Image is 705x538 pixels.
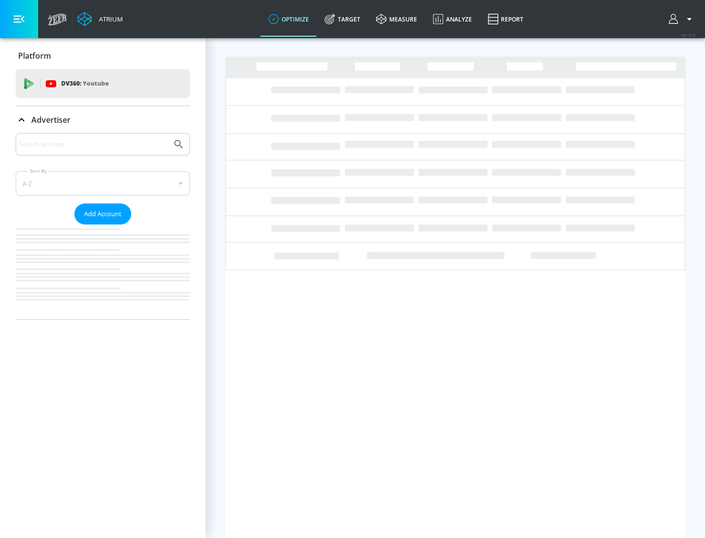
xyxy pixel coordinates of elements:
a: Analyze [425,1,480,37]
input: Search by name [20,138,168,151]
label: Sort By [28,168,49,174]
p: DV360: [61,78,109,89]
p: Youtube [83,78,109,89]
p: Advertiser [31,114,70,125]
span: v 4.19.0 [681,32,695,38]
div: Atrium [95,15,123,23]
div: Advertiser [16,106,190,134]
div: Advertiser [16,133,190,319]
a: optimize [260,1,317,37]
a: measure [368,1,425,37]
nav: list of Advertiser [16,224,190,319]
span: Add Account [84,208,121,220]
a: Target [317,1,368,37]
p: Platform [18,50,51,61]
div: Platform [16,42,190,69]
div: A-Z [16,171,190,196]
button: Add Account [74,203,131,224]
a: Report [480,1,531,37]
div: DV360: Youtube [16,69,190,98]
a: Atrium [77,12,123,26]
